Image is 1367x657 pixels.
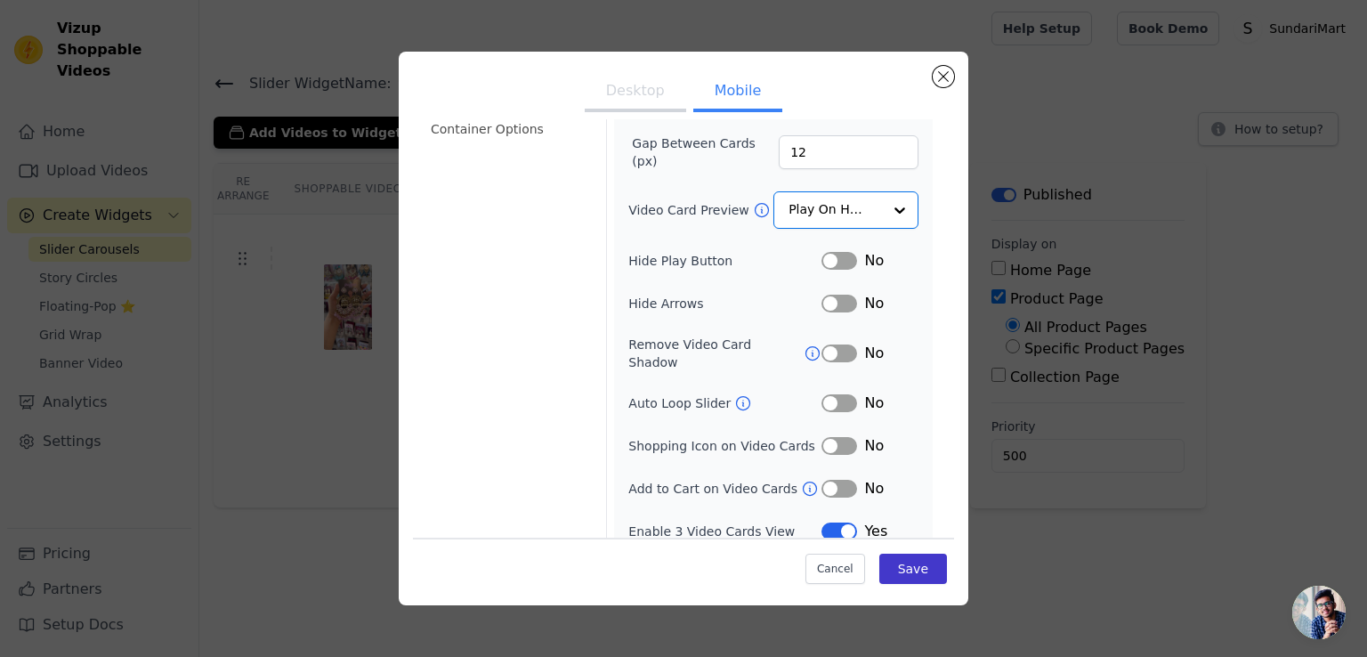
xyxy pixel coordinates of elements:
[628,523,821,540] label: Enable 3 Video Cards View
[933,66,954,87] button: Close modal
[864,521,887,542] span: Yes
[632,134,779,170] label: Gap Between Cards (px)
[864,250,884,272] span: No
[864,435,884,457] span: No
[864,478,884,499] span: No
[864,293,884,314] span: No
[864,393,884,414] span: No
[628,295,821,312] label: Hide Arrows
[805,554,865,584] button: Cancel
[628,480,801,498] label: Add to Cart on Video Cards
[585,73,686,112] button: Desktop
[628,394,734,412] label: Auto Loop Slider
[420,111,595,147] li: Container Options
[628,336,804,371] label: Remove Video Card Shadow
[1292,586,1346,639] div: Open chat
[879,554,947,584] button: Save
[628,252,821,270] label: Hide Play Button
[628,437,815,455] label: Shopping Icon on Video Cards
[864,343,884,364] span: No
[693,73,782,112] button: Mobile
[628,201,752,219] label: Video Card Preview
